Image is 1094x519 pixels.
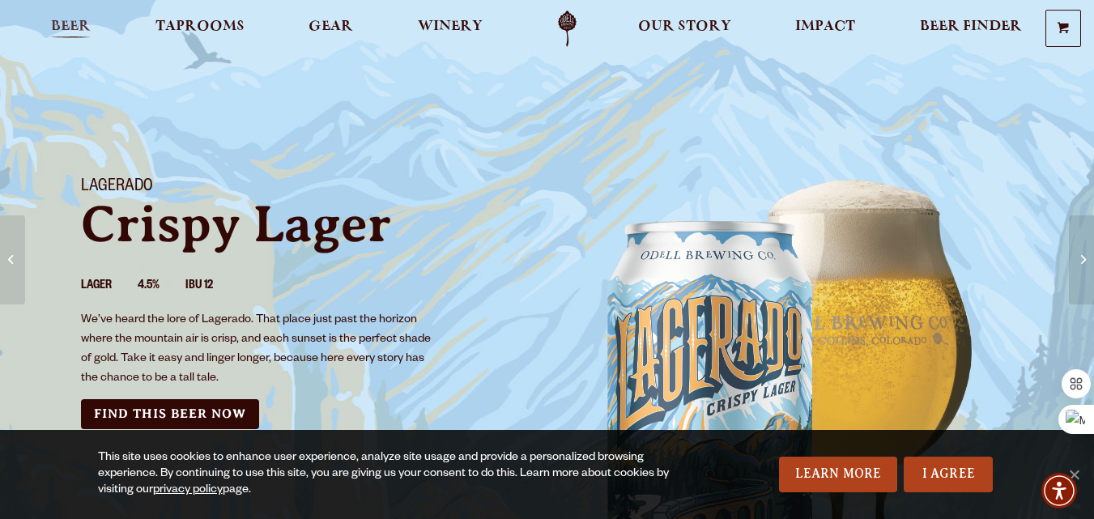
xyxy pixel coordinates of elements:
[537,11,598,47] a: Odell Home
[795,20,855,33] span: Impact
[40,11,101,47] a: Beer
[407,11,493,47] a: Winery
[185,276,239,297] li: IBU 12
[309,20,353,33] span: Gear
[81,311,439,389] p: We’ve heard the lore of Lagerado. That place just past the horizon where the mountain air is cris...
[909,11,1032,47] a: Beer Finder
[920,20,1022,33] span: Beer Finder
[81,198,528,250] p: Crispy Lager
[98,450,706,499] div: This site uses cookies to enhance user experience, analyze site usage and provide a personalized ...
[81,177,528,198] h1: Lagerado
[81,399,259,429] a: Find this Beer Now
[628,11,742,47] a: Our Story
[153,484,223,497] a: privacy policy
[138,276,185,297] li: 4.5%
[298,11,364,47] a: Gear
[904,457,993,492] a: I Agree
[779,457,898,492] a: Learn More
[1041,473,1077,508] div: Accessibility Menu
[145,11,255,47] a: Taprooms
[638,20,731,33] span: Our Story
[51,20,91,33] span: Beer
[418,20,483,33] span: Winery
[785,11,866,47] a: Impact
[155,20,245,33] span: Taprooms
[81,276,138,297] li: Lager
